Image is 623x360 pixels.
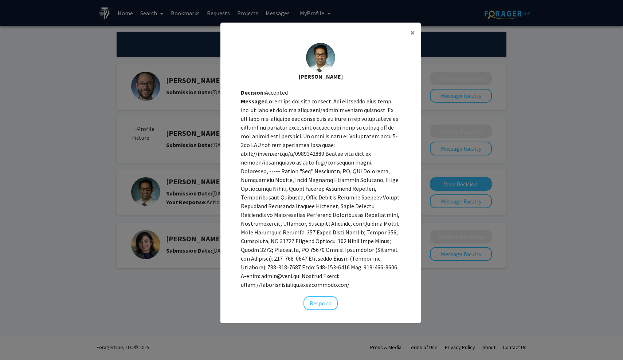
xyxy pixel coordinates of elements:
[241,88,400,97] div: Accepted
[241,98,266,105] b: Message:
[404,23,421,43] button: Close
[241,89,265,96] b: Decision:
[241,97,400,289] div: Lorem ips dol sita consect. Adi elitseddo eius temp inci ut labo et dolo ma aliquaeni/adminimveni...
[303,296,338,310] button: Respond
[226,72,415,81] div: [PERSON_NAME]
[5,327,31,355] iframe: Chat
[410,27,415,38] span: ×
